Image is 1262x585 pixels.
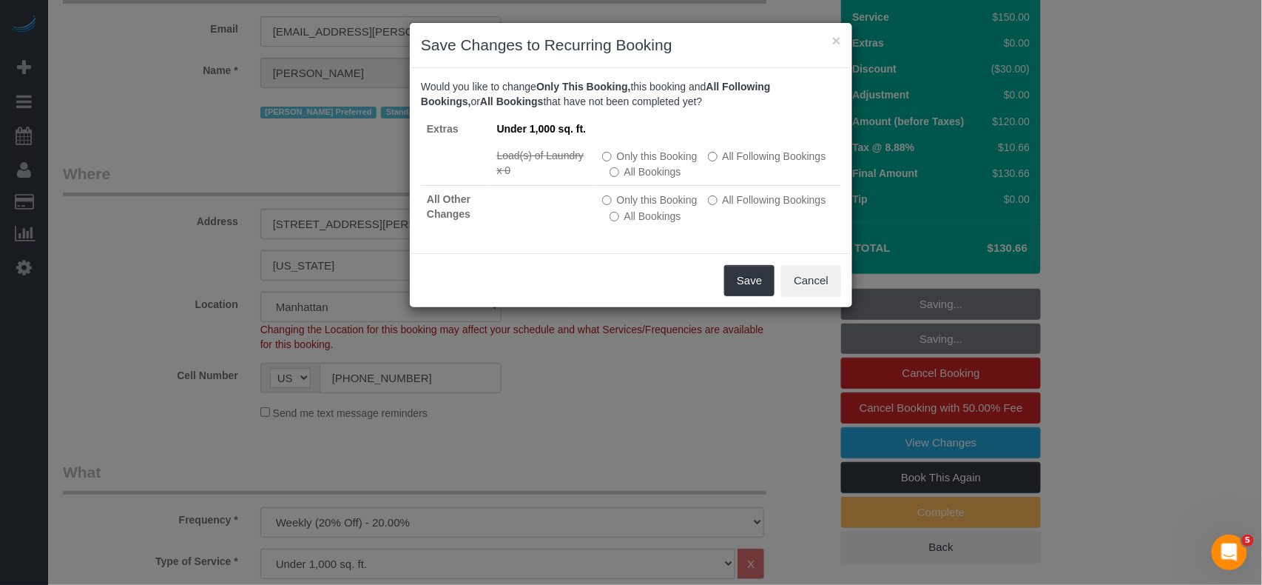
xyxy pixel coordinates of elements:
input: All Bookings [610,212,619,221]
label: This and all the bookings after it will be changed. [708,193,826,207]
h3: Save Changes to Recurring Booking [421,34,841,56]
button: × [832,33,841,48]
input: Only this Booking [602,152,612,161]
label: All other bookings in the series will remain the same. [602,149,698,164]
td: Under 1,000 sq. ft. [491,116,596,142]
label: All bookings that have not been completed yet will be changed. [610,164,681,179]
label: All other bookings in the series will remain the same. [602,193,698,207]
input: Only this Booking [602,195,612,205]
input: All Following Bookings [708,195,718,205]
p: Would you like to change this booking and or that have not been completed yet? [421,79,841,109]
button: Cancel [781,265,841,296]
label: This and all the bookings after it will be changed. [708,149,826,164]
b: Only This Booking, [536,81,631,93]
strong: All Other Changes [427,193,470,220]
b: All Bookings [480,96,544,107]
td: Load(s) of Laundry x 0 [491,142,596,186]
label: All bookings that have not been completed yet will be changed. [610,209,681,224]
strong: Extras [427,123,459,135]
button: Save [724,265,775,296]
iframe: Intercom live chat [1212,535,1247,570]
input: All Bookings [610,167,619,177]
input: All Following Bookings [708,152,718,161]
span: 5 [1242,535,1254,546]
